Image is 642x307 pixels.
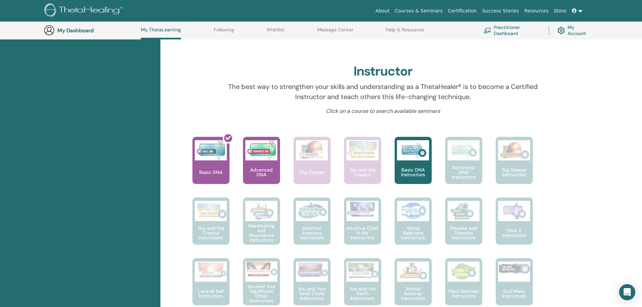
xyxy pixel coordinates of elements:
p: You and Your Significant Other Instructors [243,284,280,303]
img: logo.png [44,3,125,19]
a: My Account [557,23,591,38]
a: Advanced DNA Instructors Advanced DNA Instructors [445,137,482,197]
img: Dig Deeper [296,140,328,160]
img: Basic DNA [195,140,227,160]
img: Intuitive Child In Me Instructors [346,201,378,217]
img: cog.svg [557,25,565,36]
p: Intuitive Child In Me Instructors [344,226,381,240]
a: Dig Deeper Instructors Dig Deeper Instructors [496,137,533,197]
p: Master [428,26,456,54]
a: Message Center [317,27,353,38]
a: Dig Deeper Dig Deeper [294,137,331,197]
img: Intuitive Anatomy Instructors [296,201,328,221]
a: My ThetaLearning [141,27,181,39]
a: Wishlist [267,27,284,38]
p: World Relations Instructors [395,226,432,240]
p: Plant Seminar Instructors [445,289,482,298]
img: Advanced DNA [245,140,277,160]
p: You and the Creator Instructors [192,226,230,240]
p: DNA 3 Instructors [496,228,533,238]
div: Open Intercom Messenger [619,284,635,300]
a: Practitioner Dashboard [484,23,541,38]
p: Disease and Disorder Instructors [445,226,482,240]
a: Basic DNA Basic DNA [192,137,230,197]
a: Certification [445,5,479,17]
p: Practitioner [191,26,220,54]
p: Advanced DNA [243,167,280,177]
p: You and Your Inner Circle Instructors [294,286,331,301]
p: The best way to strengthen your skills and understanding as a ThetaHealer® is to become a Certifi... [222,82,544,102]
a: You and the Creator Instructors You and the Creator Instructors [192,197,230,258]
img: Basic DNA Instructors [397,140,429,160]
a: World Relations Instructors World Relations Instructors [395,197,432,258]
a: Manifesting and Abundance Instructors Manifesting and Abundance Instructors [243,197,280,258]
p: Dig Deeper Instructors [496,167,533,177]
img: chalkboard-teacher.svg [484,28,491,33]
a: Resources [522,5,551,17]
img: DNA 3 Instructors [498,201,530,221]
a: You and the Creator You and the Creator [344,137,381,197]
p: Instructor [310,26,338,54]
a: Intuitive Child In Me Instructors Intuitive Child In Me Instructors [344,197,381,258]
a: DNA 3 Instructors DNA 3 Instructors [496,197,533,258]
a: Courses & Seminars [392,5,446,17]
img: generic-user-icon.jpg [44,25,55,36]
a: Intuitive Anatomy Instructors Intuitive Anatomy Instructors [294,197,331,258]
img: Advanced DNA Instructors [448,140,480,160]
img: Plant Seminar Instructors [448,262,480,282]
p: Click on a course to search available seminars [222,107,544,115]
img: World Relations Instructors [397,201,429,221]
p: Soul Mate Instructors [496,289,533,298]
a: Success Stories [480,5,522,17]
h3: My Dashboard [57,27,125,34]
img: Manifesting and Abundance Instructors [245,201,277,221]
p: Basic DNA Instructors [395,167,432,177]
img: You and the Creator [346,140,378,159]
img: You and Your Significant Other Instructors [245,262,277,277]
img: You and the Earth Instructors [346,262,378,279]
img: You and the Creator Instructors [195,201,227,221]
img: Disease and Disorder Instructors [448,201,480,221]
a: Store [551,5,569,17]
a: Basic DNA Instructors Basic DNA Instructors [395,137,432,197]
a: Following [214,27,234,38]
img: Soul Mate Instructors [498,262,530,276]
p: Intuitive Anatomy Instructors [294,226,331,240]
p: Advanced DNA Instructors [445,165,482,179]
p: Manifesting and Abundance Instructors [243,223,280,242]
p: Dig Deeper [297,170,327,175]
p: You and the Creator [344,167,381,177]
img: You and Your Inner Circle Instructors [296,262,328,278]
a: About [373,5,392,17]
p: Animal Seminar Instructors [395,286,432,301]
h2: Instructor [354,64,412,79]
img: Dig Deeper Instructors [498,140,530,160]
p: Certificate of Science [546,26,575,54]
a: Disease and Disorder Instructors Disease and Disorder Instructors [445,197,482,258]
a: Advanced DNA Advanced DNA [243,137,280,197]
p: You and the Earth Instructors [344,286,381,301]
img: Animal Seminar Instructors [397,262,429,282]
img: Love of Self Instructors [195,262,227,278]
a: Help & Resources [386,27,424,38]
p: Love of Self Instructors [192,289,230,298]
